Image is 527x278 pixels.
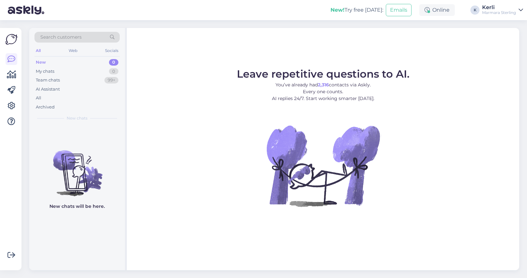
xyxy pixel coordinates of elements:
[36,104,55,110] div: Archived
[36,68,54,75] div: My chats
[36,95,41,101] div: All
[34,46,42,55] div: All
[109,68,118,75] div: 0
[237,68,410,80] span: Leave repetitive questions to AI.
[331,7,345,13] b: New!
[49,203,105,210] p: New chats will be here.
[237,82,410,102] p: You’ve already had contacts via Askly. Every one counts. AI replies 24/7. Start working smarter [...
[40,34,82,41] span: Search customers
[470,6,480,15] div: K
[67,115,88,121] span: New chats
[109,59,118,66] div: 0
[104,46,120,55] div: Socials
[5,33,18,45] img: Askly Logo
[419,4,455,16] div: Online
[36,77,60,83] div: Team chats
[36,86,60,93] div: AI Assistant
[386,4,412,16] button: Emails
[264,107,382,224] img: No Chat active
[482,5,516,10] div: Kerli
[482,10,516,15] div: Marmara Sterling
[331,6,383,14] div: Try free [DATE]:
[67,46,79,55] div: Web
[482,5,523,15] a: KerliMarmara Sterling
[29,139,125,197] img: No chats
[36,59,46,66] div: New
[104,77,118,83] div: 99+
[318,82,329,88] b: 2,316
